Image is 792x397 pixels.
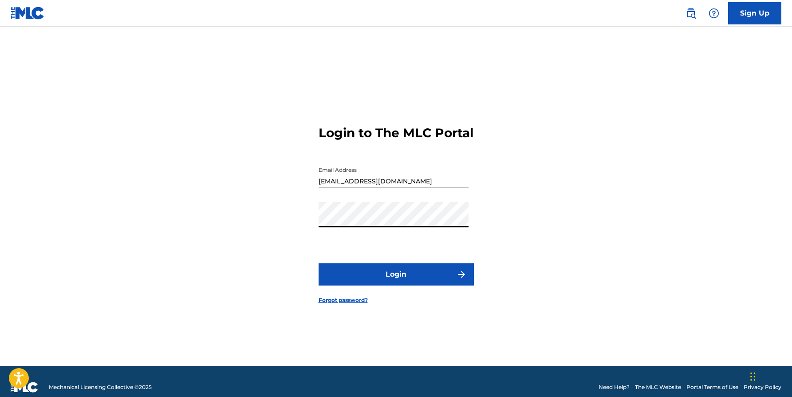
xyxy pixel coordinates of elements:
img: f7272a7cc735f4ea7f67.svg [456,269,467,280]
a: Portal Terms of Use [686,383,738,391]
iframe: Chat Widget [748,354,792,397]
a: Sign Up [728,2,781,24]
div: Help [705,4,723,22]
span: Mechanical Licensing Collective © 2025 [49,383,152,391]
h3: Login to The MLC Portal [319,125,473,141]
a: Forgot password? [319,296,368,304]
img: search [686,8,696,19]
img: MLC Logo [11,7,45,20]
a: Need Help? [599,383,630,391]
button: Login [319,263,474,286]
img: help [709,8,719,19]
img: logo [11,382,38,393]
a: The MLC Website [635,383,681,391]
a: Privacy Policy [744,383,781,391]
div: Drag [750,363,756,390]
a: Public Search [682,4,700,22]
